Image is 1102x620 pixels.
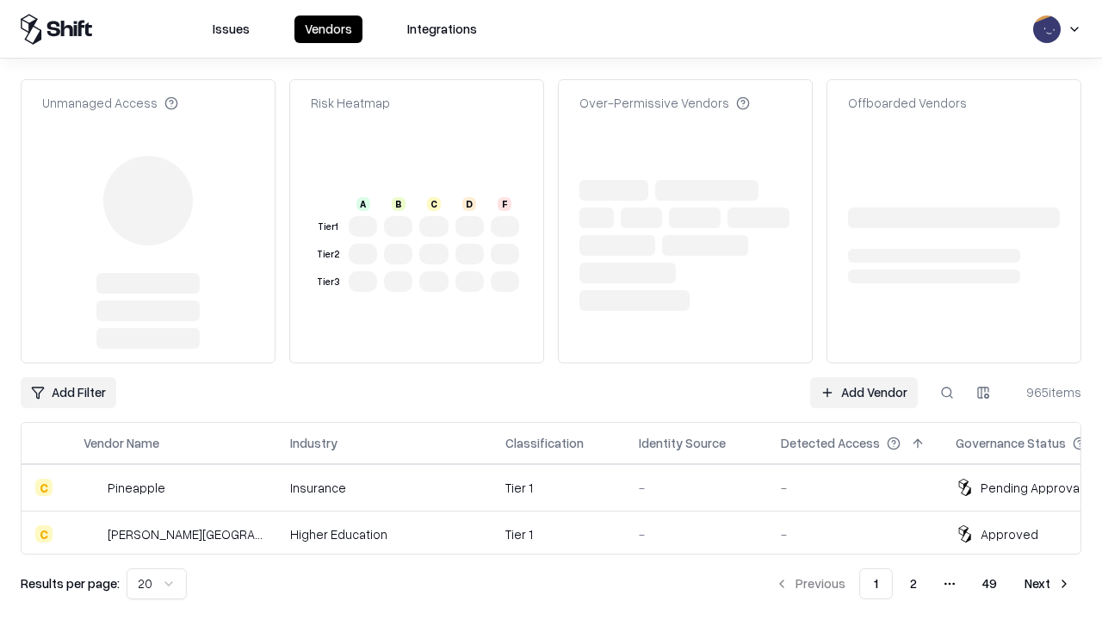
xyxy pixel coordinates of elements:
[781,434,880,452] div: Detected Access
[202,15,260,43] button: Issues
[314,275,342,289] div: Tier 3
[35,479,53,496] div: C
[505,434,584,452] div: Classification
[859,568,893,599] button: 1
[314,220,342,234] div: Tier 1
[356,197,370,211] div: A
[956,434,1066,452] div: Governance Status
[84,525,101,542] img: Reichman University
[639,479,753,497] div: -
[1014,568,1081,599] button: Next
[981,479,1082,497] div: Pending Approval
[981,525,1038,543] div: Approved
[21,377,116,408] button: Add Filter
[505,479,611,497] div: Tier 1
[505,525,611,543] div: Tier 1
[848,94,967,112] div: Offboarded Vendors
[810,377,918,408] a: Add Vendor
[392,197,406,211] div: B
[290,479,478,497] div: Insurance
[1012,383,1081,401] div: 965 items
[781,525,928,543] div: -
[781,479,928,497] div: -
[84,434,159,452] div: Vendor Name
[397,15,487,43] button: Integrations
[427,197,441,211] div: C
[108,479,165,497] div: Pineapple
[639,525,753,543] div: -
[896,568,931,599] button: 2
[84,479,101,496] img: Pineapple
[462,197,476,211] div: D
[294,15,362,43] button: Vendors
[311,94,390,112] div: Risk Heatmap
[42,94,178,112] div: Unmanaged Access
[290,434,337,452] div: Industry
[21,574,120,592] p: Results per page:
[108,525,263,543] div: [PERSON_NAME][GEOGRAPHIC_DATA]
[314,247,342,262] div: Tier 2
[969,568,1011,599] button: 49
[498,197,511,211] div: F
[290,525,478,543] div: Higher Education
[765,568,1081,599] nav: pagination
[579,94,750,112] div: Over-Permissive Vendors
[35,525,53,542] div: C
[639,434,726,452] div: Identity Source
